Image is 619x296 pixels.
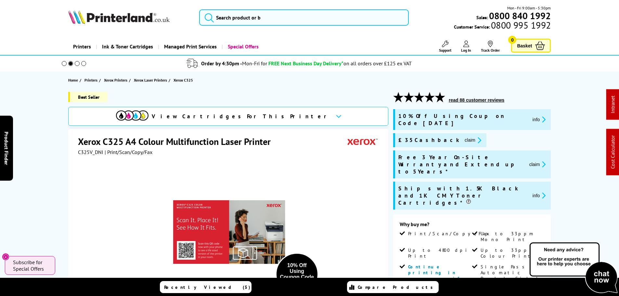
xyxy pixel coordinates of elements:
[408,231,492,237] span: Print/Scan/Copy/Fax
[3,131,10,165] span: Product Finder
[527,161,548,168] button: promo-description
[268,60,343,67] span: FREE Next Business Day Delivery*
[164,284,251,290] span: Recently Viewed (5)
[439,48,451,53] span: Support
[280,263,314,286] div: 10% Off Using Coupon Code [DATE]
[398,112,527,127] span: 10% Off Using Coupon Code [DATE]
[610,135,616,169] a: Cost Calculator
[134,77,169,84] a: Xerox Laser Printers
[348,135,378,148] img: Xerox
[528,241,619,295] img: Open Live Chat window
[489,10,551,22] b: 0800 840 1992
[242,60,267,67] span: Mon-Fri for
[343,60,412,67] div: on all orders over £125 ex VAT
[84,77,97,84] span: Printers
[152,113,330,120] span: View Cartridges For This Printer
[481,247,543,259] span: Up to 33ppm Colour Print
[488,13,551,19] a: 0800 840 1992
[105,149,152,155] span: | Print/Scan/Copy/Fax
[400,221,544,231] div: Why buy me?
[165,168,293,296] img: Xerox C325 Thumbnail
[2,253,9,261] button: Close
[222,38,264,55] a: Special Offers
[102,38,153,55] span: Ink & Toner Cartridges
[490,22,551,28] span: 0800 995 1992
[84,77,99,84] a: Printers
[481,264,543,287] span: Single Pass Automatic Double Sided Scanning
[461,48,471,53] span: Log In
[158,38,222,55] a: Managed Print Services
[13,259,49,272] span: Subscribe for Special Offers
[481,231,543,242] span: Up to 33ppm Mono Print
[531,192,548,199] button: promo-description
[96,38,158,55] a: Ink & Toner Cartridges
[481,41,500,53] a: Track Order
[398,154,524,175] span: Free 3 Year On-Site Warranty and Extend up to 5 Years*
[68,92,108,102] span: Best Seller
[447,97,506,103] button: read 88 customer reviews
[174,77,193,84] span: Xerox C325
[160,281,251,293] a: Recently Viewed (5)
[53,58,546,69] li: modal_delivery
[68,77,80,84] a: Home
[461,41,471,53] a: Log In
[174,77,195,84] a: Xerox C325
[68,38,96,55] a: Printers
[68,10,191,25] a: Printerland Logo
[78,135,277,148] h1: Xerox C325 A4 Colour Multifunction Laser Printer
[116,110,148,121] img: View Cartridges
[507,5,551,11] span: Mon - Fri 9:00am - 5:30pm
[134,77,167,84] span: Xerox Laser Printers
[439,41,451,53] a: Support
[517,41,532,50] span: Basket
[610,96,616,113] a: Intranet
[68,10,170,24] img: Printerland Logo
[408,247,471,259] span: Up to 4800 dpi Print
[398,136,459,144] span: £35 Cashback
[463,136,483,144] button: promo-description
[104,77,129,84] a: Xerox Printers
[531,116,548,123] button: promo-description
[78,149,103,155] span: C325V_DNI
[508,36,516,44] span: 0
[201,60,267,67] span: Order by 4:30pm -
[347,281,439,293] a: Compare Products
[68,77,78,84] span: Home
[104,77,127,84] span: Xerox Printers
[454,22,551,30] span: Customer Service:
[199,9,409,26] input: Search product or b
[398,185,527,206] span: Ships with 1.5K Black and 1K CMY Toner Cartridges*
[476,14,488,20] span: Sales:
[511,39,551,53] a: Basket 0
[358,284,436,290] span: Compare Products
